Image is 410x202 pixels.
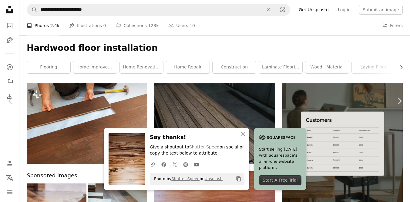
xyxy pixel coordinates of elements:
span: Start selling [DATE] with Squarespace’s all-in-one website platform. [259,146,301,171]
a: Unsplash [205,176,223,181]
p: Give a shoutout to on social or copy the text below to attribute. [150,144,244,156]
span: 10 [190,22,195,29]
a: Share on Pinterest [180,158,191,170]
a: Share on Twitter [169,158,180,170]
a: Explore [4,61,16,73]
a: Collections 123k [116,16,159,35]
a: Photos [4,19,16,32]
a: flooring [27,61,70,73]
a: Shutter Speed [171,176,200,181]
a: home improvement [73,61,117,73]
a: Share over email [191,158,202,170]
button: Language [4,172,16,184]
span: Sponsored images [27,171,77,180]
a: Start selling [DATE] with Squarespace’s all-in-one website platform.Start A Free Trial [254,128,306,190]
button: Submit an image [359,5,403,15]
button: Copy to clipboard [234,174,244,184]
button: Clear [262,4,275,16]
h1: Hardwood floor installation [27,43,403,54]
img: a close up of a wooden bench in a building [154,83,275,164]
button: scroll list to the right [396,61,403,73]
a: Users 10 [168,16,195,35]
a: construction [213,61,256,73]
form: Find visuals sitewide [27,4,290,16]
a: home repair [166,61,210,73]
a: Log in [334,5,354,15]
a: home renovation [120,61,163,73]
a: Next [389,72,410,130]
button: Menu [4,186,16,198]
img: file-1705255347840-230a6ab5bca9image [259,133,295,142]
h3: Say thanks! [150,133,244,142]
button: Visual search [275,4,290,16]
span: Photo by on [151,174,223,184]
a: Illustrations 0 [69,16,106,35]
a: Share on Facebook [158,158,169,170]
button: Filters [382,16,403,35]
span: 123k [148,22,159,29]
a: Log in / Sign up [4,157,16,169]
a: a close up of a wooden bench in a building [154,121,275,126]
a: Man Installing New Laminate Wood Flooring Abstract. [27,121,147,126]
a: wood - material [305,61,349,73]
img: Man Installing New Laminate Wood Flooring Abstract. [27,83,147,164]
a: Shutter Speed [189,145,220,149]
button: Search Unsplash [27,4,37,16]
span: 0 [103,22,106,29]
a: Get Unsplash+ [295,5,334,15]
a: laminate flooring [259,61,302,73]
div: Start A Free Trial [259,175,301,185]
a: laying floor [352,61,395,73]
a: Illustrations [4,34,16,46]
